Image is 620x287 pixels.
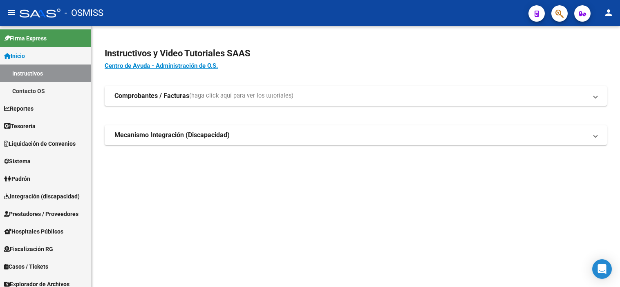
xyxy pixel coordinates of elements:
[4,104,34,113] span: Reportes
[592,259,612,279] div: Open Intercom Messenger
[7,8,16,18] mat-icon: menu
[604,8,613,18] mat-icon: person
[105,62,218,69] a: Centro de Ayuda - Administración de O.S.
[114,91,189,100] strong: Comprobantes / Facturas
[105,86,607,106] mat-expansion-panel-header: Comprobantes / Facturas(haga click aquí para ver los tutoriales)
[4,122,36,131] span: Tesorería
[4,227,63,236] span: Hospitales Públicos
[4,139,76,148] span: Liquidación de Convenios
[4,192,80,201] span: Integración (discapacidad)
[4,51,25,60] span: Inicio
[105,46,607,61] h2: Instructivos y Video Tutoriales SAAS
[4,262,48,271] span: Casos / Tickets
[4,34,47,43] span: Firma Express
[105,125,607,145] mat-expansion-panel-header: Mecanismo Integración (Discapacidad)
[4,174,30,183] span: Padrón
[4,157,31,166] span: Sistema
[114,131,230,140] strong: Mecanismo Integración (Discapacidad)
[4,209,78,218] span: Prestadores / Proveedores
[4,245,53,254] span: Fiscalización RG
[65,4,103,22] span: - OSMISS
[189,91,293,100] span: (haga click aquí para ver los tutoriales)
